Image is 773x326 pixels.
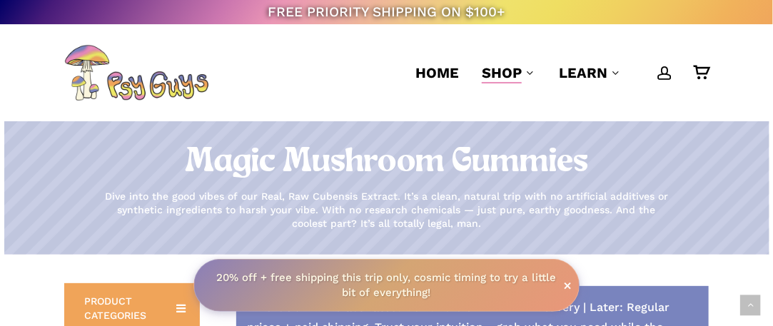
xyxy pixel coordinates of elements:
[415,63,459,83] a: Home
[559,64,607,81] span: Learn
[101,190,672,230] p: Dive into the good vibes of our Real, Raw Cubensis Extract. It’s a clean, natural trip with no ar...
[217,271,557,299] strong: 20% off + free shipping this trip only, cosmic timing to try a little bit of everything!
[482,64,522,81] span: Shop
[563,278,572,292] span: ×
[482,63,536,83] a: Shop
[740,295,761,316] a: Back to top
[559,63,622,83] a: Learn
[64,44,208,101] img: PsyGuys
[693,65,709,81] a: Cart
[84,294,159,322] span: PRODUCT CATEGORIES
[415,64,459,81] span: Home
[404,24,709,121] nav: Main Menu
